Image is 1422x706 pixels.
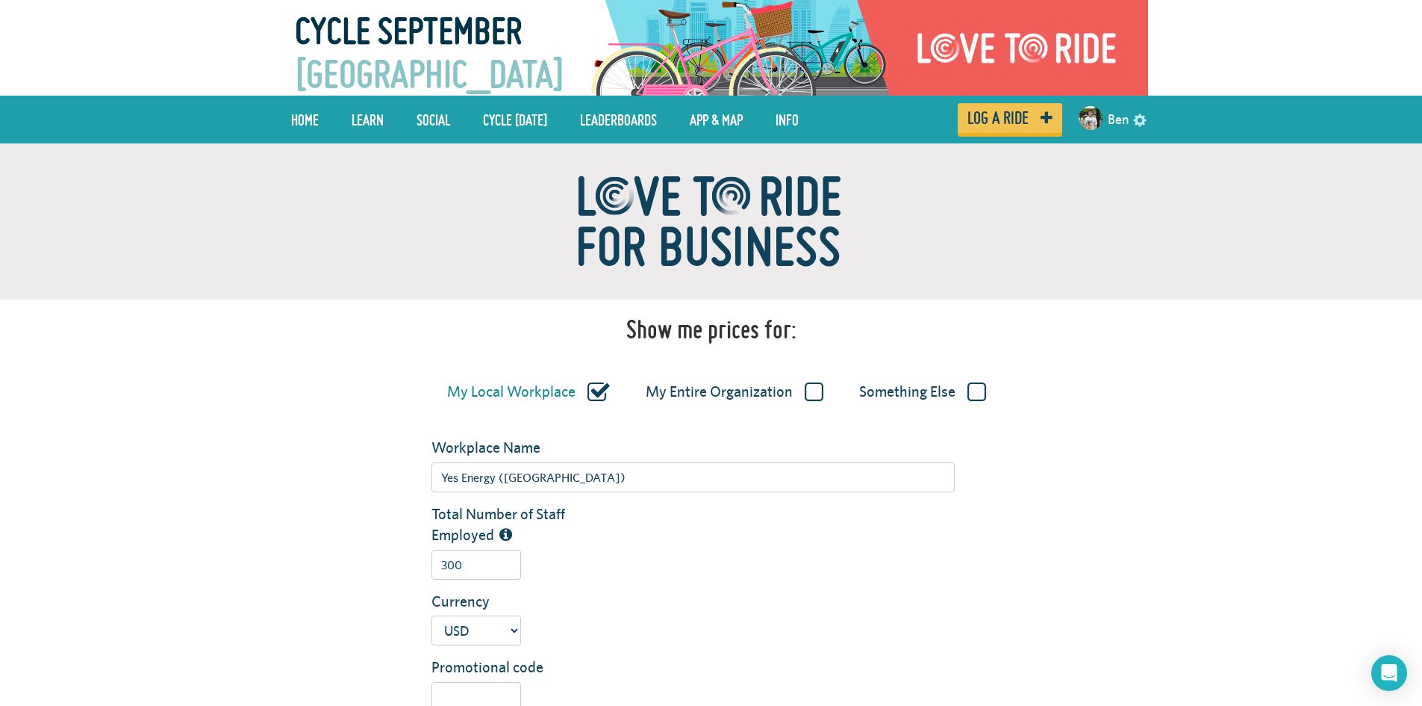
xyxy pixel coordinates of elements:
[472,101,558,138] a: Cycle [DATE]
[499,527,512,542] i: The total number of people employed by this organization/workplace, including part time staff.
[967,111,1029,125] span: Log a ride
[626,315,796,344] h1: Show me prices for:
[420,437,602,459] label: Workplace Name
[447,383,610,402] label: My Local Workplace
[296,44,564,104] span: [GEOGRAPHIC_DATA]
[764,101,810,138] a: Info
[958,103,1062,133] a: Log a ride
[679,101,754,138] a: App & Map
[646,383,823,402] label: My Entire Organization
[1133,112,1147,126] a: settings drop down toggle
[405,101,461,138] a: Social
[340,101,395,138] a: LEARN
[420,657,602,678] label: Promotional code
[525,143,898,300] img: ltr_for_biz-e6001c5fe4d5a622ce57f6846a52a92b55b8f49da94d543b329e0189dcabf444.png
[1079,106,1103,130] img: Small navigation user avatar
[569,101,668,138] a: Leaderboards
[280,101,330,138] a: Home
[1371,655,1407,691] div: Open Intercom Messenger
[420,591,602,613] label: Currency
[859,383,986,402] label: Something Else
[1108,102,1129,137] a: Ben
[420,504,602,546] label: Total Number of Staff Employed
